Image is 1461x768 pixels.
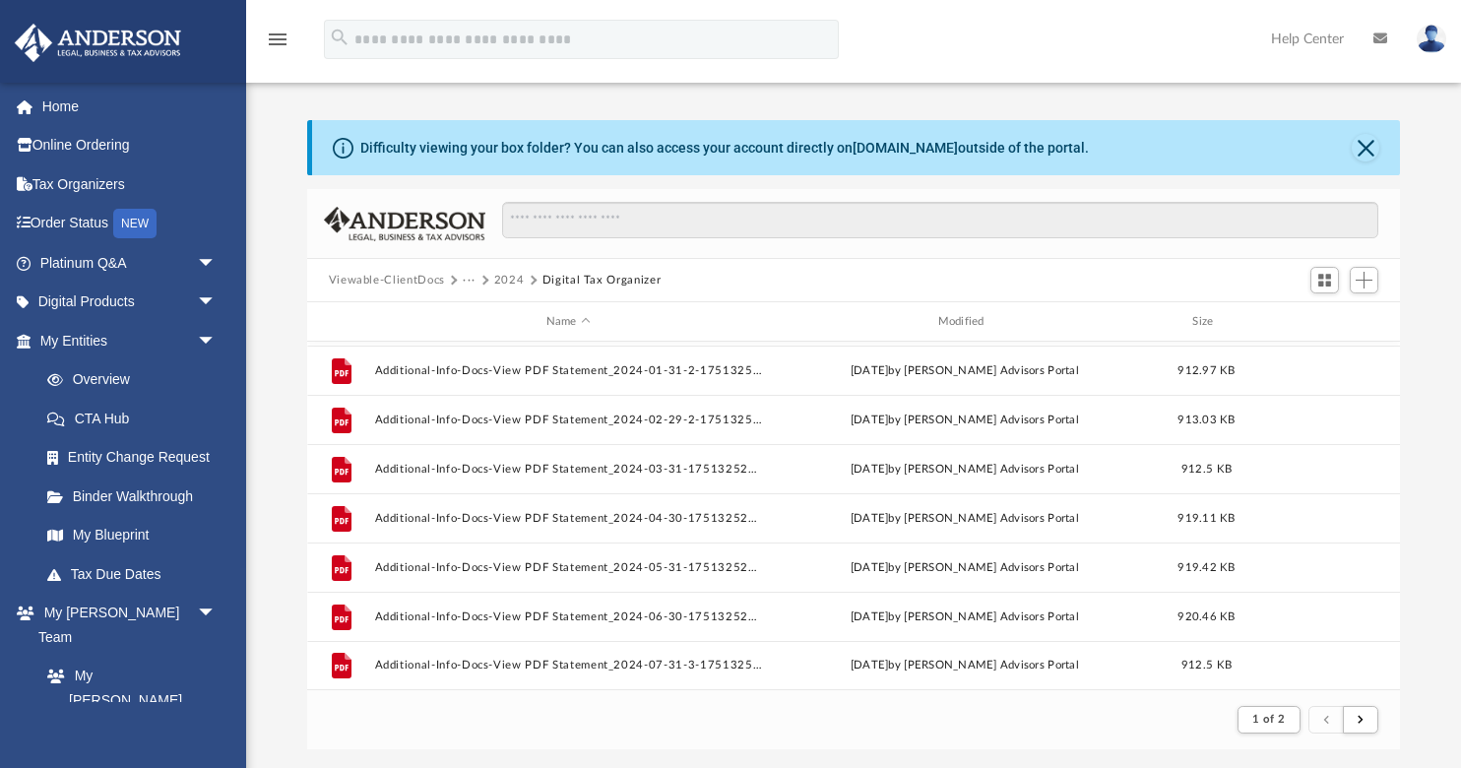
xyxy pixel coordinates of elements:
[14,164,246,204] a: Tax Organizers
[28,438,246,478] a: Entity Change Request
[1177,513,1235,524] span: 919.11 KB
[1254,313,1392,331] div: id
[28,399,246,438] a: CTA Hub
[1181,660,1232,671] span: 912.5 KB
[28,657,226,744] a: My [PERSON_NAME] Team
[266,37,289,51] a: menu
[771,559,1159,577] div: [DATE] by [PERSON_NAME] Advisors Portal
[494,272,525,289] button: 2024
[1310,267,1340,294] button: Switch to Grid View
[197,321,236,361] span: arrow_drop_down
[14,204,246,244] a: Order StatusNEW
[14,283,246,322] a: Digital Productsarrow_drop_down
[14,243,246,283] a: Platinum Q&Aarrow_drop_down
[14,594,236,657] a: My [PERSON_NAME] Teamarrow_drop_down
[14,126,246,165] a: Online Ordering
[374,610,762,623] button: Additional-Info-Docs-View PDF Statement_2024-06-30-175132526468631a5089a13.pdf
[113,209,157,238] div: NEW
[14,321,246,360] a: My Entitiesarrow_drop_down
[329,27,350,48] i: search
[307,342,1401,690] div: grid
[502,202,1378,239] input: Search files and folders
[1238,706,1300,734] button: 1 of 2
[374,561,762,574] button: Additional-Info-Docs-View PDF Statement_2024-05-31-175132526468631a5067463.pdf
[1177,611,1235,622] span: 920.46 KB
[197,594,236,634] span: arrow_drop_down
[771,362,1159,380] div: [DATE] by [PERSON_NAME] Advisors Portal
[1417,25,1446,53] img: User Pic
[329,272,445,289] button: Viewable-ClientDocs
[542,272,662,289] button: Digital Tax Organizer
[373,313,761,331] div: Name
[14,87,246,126] a: Home
[771,412,1159,429] div: [DATE] by [PERSON_NAME] Advisors Portal
[463,272,476,289] button: ···
[771,510,1159,528] div: [DATE] by [PERSON_NAME] Advisors Portal
[197,283,236,323] span: arrow_drop_down
[28,516,236,555] a: My Blueprint
[1167,313,1245,331] div: Size
[374,364,762,377] button: Additional-Info-Docs-View PDF Statement_2024-01-31-2-175132526368631a4fdaac5.pdf
[1177,415,1235,425] span: 913.03 KB
[853,140,958,156] a: [DOMAIN_NAME]
[374,463,762,476] button: Additional-Info-Docs-View PDF Statement_2024-03-31-175132526368631a4fe534f.pdf
[28,554,246,594] a: Tax Due Dates
[266,28,289,51] i: menu
[374,414,762,426] button: Additional-Info-Docs-View PDF Statement_2024-02-29-2-175132526468631a507862e.pdf
[360,138,1089,159] div: Difficulty viewing your box folder? You can also access your account directly on outside of the p...
[771,657,1159,674] div: [DATE] by [PERSON_NAME] Advisors Portal
[374,512,762,525] button: Additional-Info-Docs-View PDF Statement_2024-04-30-175132526468631a5043662.pdf
[315,313,364,331] div: id
[1350,267,1379,294] button: Add
[1252,714,1285,725] span: 1 of 2
[28,477,246,516] a: Binder Walkthrough
[9,24,187,62] img: Anderson Advisors Platinum Portal
[1177,562,1235,573] span: 919.42 KB
[197,243,236,284] span: arrow_drop_down
[1181,464,1232,475] span: 912.5 KB
[1177,365,1235,376] span: 912.97 KB
[28,360,246,400] a: Overview
[1352,134,1379,161] button: Close
[771,461,1159,479] div: [DATE] by [PERSON_NAME] Advisors Portal
[770,313,1158,331] div: Modified
[374,659,762,672] button: Additional-Info-Docs-View PDF Statement_2024-07-31-3-175132526468631a509b77e.pdf
[771,608,1159,626] div: [DATE] by [PERSON_NAME] Advisors Portal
